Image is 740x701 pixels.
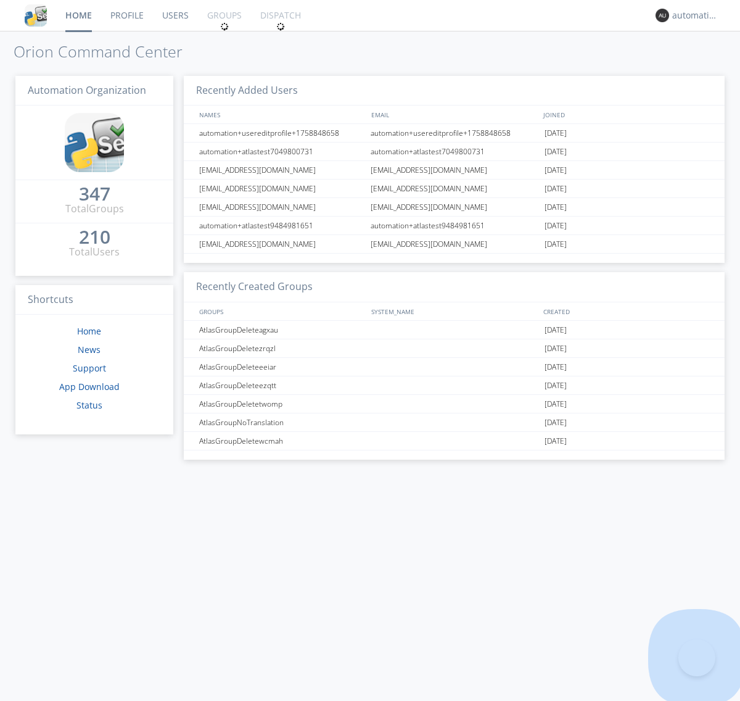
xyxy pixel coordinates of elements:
a: [EMAIL_ADDRESS][DOMAIN_NAME][EMAIL_ADDRESS][DOMAIN_NAME][DATE] [184,180,725,198]
div: [EMAIL_ADDRESS][DOMAIN_NAME] [196,180,367,197]
span: [DATE] [545,161,567,180]
a: 347 [79,188,110,202]
span: Automation Organization [28,83,146,97]
a: automation+atlastest9484981651automation+atlastest9484981651[DATE] [184,217,725,235]
a: AtlasGroupDeleteezqtt[DATE] [184,376,725,395]
span: [DATE] [545,432,567,450]
div: [EMAIL_ADDRESS][DOMAIN_NAME] [196,235,367,253]
span: [DATE] [545,235,567,254]
span: [DATE] [545,339,567,358]
span: [DATE] [545,217,567,235]
a: AtlasGroupDeletewcmah[DATE] [184,432,725,450]
a: [EMAIL_ADDRESS][DOMAIN_NAME][EMAIL_ADDRESS][DOMAIN_NAME][DATE] [184,198,725,217]
div: automation+usereditprofile+1758848658 [196,124,367,142]
a: News [78,344,101,355]
div: automation+atlastest9484981651 [368,217,541,234]
h3: Shortcuts [15,285,173,315]
div: AtlasGroupDeleteezqtt [196,376,367,394]
div: 347 [79,188,110,200]
a: Support [73,362,106,374]
a: automation+usereditprofile+1758848658automation+usereditprofile+1758848658[DATE] [184,124,725,143]
span: [DATE] [545,124,567,143]
a: 210 [79,231,110,245]
div: automation+atlas0003 [672,9,718,22]
div: automation+atlastest9484981651 [196,217,367,234]
a: AtlasGroupDeleteeeiar[DATE] [184,358,725,376]
span: [DATE] [545,321,567,339]
img: cddb5a64eb264b2086981ab96f4c1ba7 [65,113,124,172]
div: GROUPS [196,302,365,320]
iframe: Toggle Customer Support [678,639,715,676]
a: [EMAIL_ADDRESS][DOMAIN_NAME][EMAIL_ADDRESS][DOMAIN_NAME][DATE] [184,235,725,254]
div: AtlasGroupDeleteagxau [196,321,367,339]
div: [EMAIL_ADDRESS][DOMAIN_NAME] [368,235,541,253]
a: [EMAIL_ADDRESS][DOMAIN_NAME][EMAIL_ADDRESS][DOMAIN_NAME][DATE] [184,161,725,180]
a: AtlasGroupDeletetwomp[DATE] [184,395,725,413]
div: Total Groups [65,202,124,216]
a: AtlasGroupDeletezrqzl[DATE] [184,339,725,358]
span: [DATE] [545,413,567,432]
a: Home [77,325,101,337]
div: SYSTEM_NAME [368,302,540,320]
a: AtlasGroupDeleteagxau[DATE] [184,321,725,339]
div: [EMAIL_ADDRESS][DOMAIN_NAME] [196,198,367,216]
div: JOINED [540,106,713,123]
a: AtlasGroupNoTranslation[DATE] [184,413,725,432]
div: AtlasGroupNoTranslation [196,413,367,431]
div: NAMES [196,106,365,123]
div: [EMAIL_ADDRESS][DOMAIN_NAME] [368,161,541,179]
div: AtlasGroupDeletewcmah [196,432,367,450]
span: [DATE] [545,376,567,395]
div: CREATED [540,302,713,320]
img: 373638.png [656,9,669,22]
span: [DATE] [545,180,567,198]
div: [EMAIL_ADDRESS][DOMAIN_NAME] [368,198,541,216]
div: EMAIL [368,106,540,123]
h3: Recently Added Users [184,76,725,106]
span: [DATE] [545,198,567,217]
img: cddb5a64eb264b2086981ab96f4c1ba7 [25,4,47,27]
h3: Recently Created Groups [184,272,725,302]
div: 210 [79,231,110,243]
a: App Download [59,381,120,392]
span: [DATE] [545,143,567,161]
div: automation+atlastest7049800731 [196,143,367,160]
a: automation+atlastest7049800731automation+atlastest7049800731[DATE] [184,143,725,161]
span: [DATE] [545,358,567,376]
div: [EMAIL_ADDRESS][DOMAIN_NAME] [368,180,541,197]
div: AtlasGroupDeletetwomp [196,395,367,413]
img: spin.svg [220,22,229,31]
div: AtlasGroupDeletezrqzl [196,339,367,357]
div: automation+atlastest7049800731 [368,143,541,160]
span: [DATE] [545,395,567,413]
img: spin.svg [276,22,285,31]
div: automation+usereditprofile+1758848658 [368,124,541,142]
a: Status [76,399,102,411]
div: [EMAIL_ADDRESS][DOMAIN_NAME] [196,161,367,179]
div: AtlasGroupDeleteeeiar [196,358,367,376]
div: Total Users [69,245,120,259]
